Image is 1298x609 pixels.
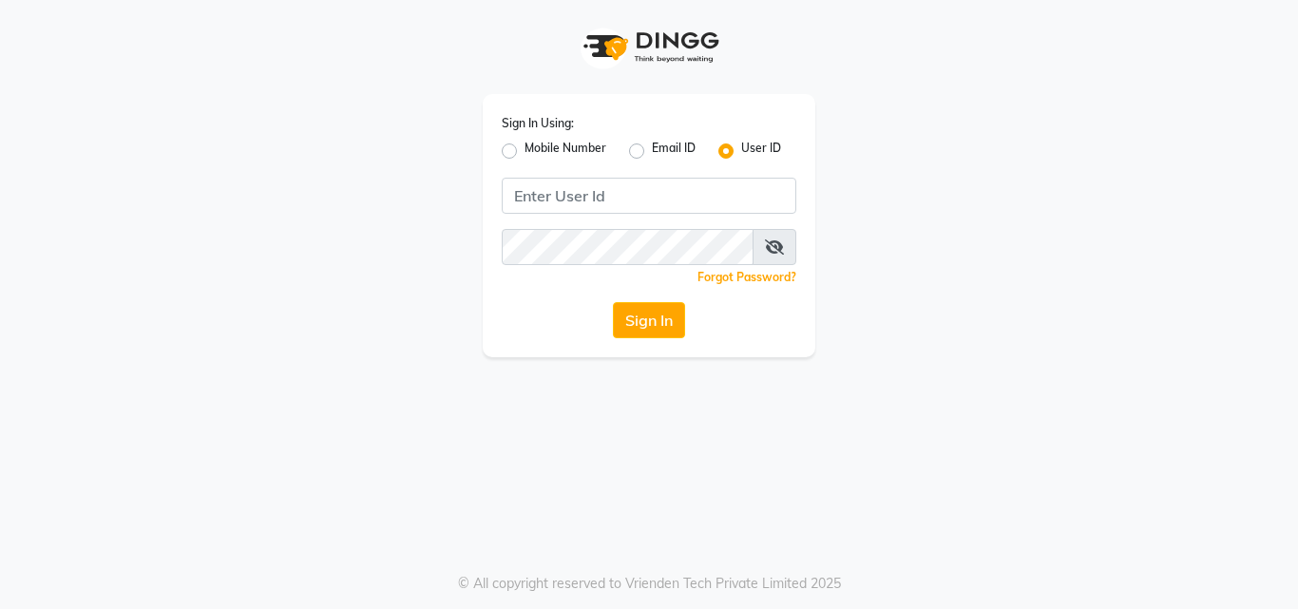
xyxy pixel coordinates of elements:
[525,140,606,162] label: Mobile Number
[502,229,754,265] input: Username
[573,19,725,75] img: logo1.svg
[741,140,781,162] label: User ID
[613,302,685,338] button: Sign In
[502,178,796,214] input: Username
[502,115,574,132] label: Sign In Using:
[652,140,696,162] label: Email ID
[697,270,796,284] a: Forgot Password?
